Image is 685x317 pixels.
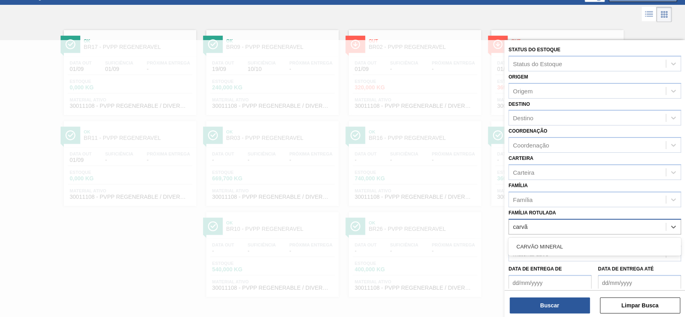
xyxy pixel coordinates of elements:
[343,24,485,115] a: ÍconeOutBR02 - PVPP REGENERAVELData out01/09Suficiência-Próxima Entrega-Estoque320,000 KGMaterial...
[513,60,562,67] div: Status do Estoque
[508,74,528,80] label: Origem
[493,39,503,49] img: Ícone
[58,24,200,115] a: ÍconeOkBR17 - PVPP REGENERAVELData out01/09Suficiência01/09Próxima Entrega-Estoque0,000 KGMateria...
[508,266,562,272] label: Data de Entrega de
[508,101,530,107] label: Destino
[208,39,218,49] img: Ícone
[485,24,628,115] a: ÍconeOutBR18 - PVPP REGENERAVELData out01/09Suficiência-Próxima Entrega-Estoque369,700 KGMaterial...
[598,266,654,272] label: Data de Entrega até
[84,38,192,43] span: Ok
[369,38,477,43] span: Out
[508,128,547,134] label: Coordenação
[513,169,534,176] div: Carteira
[508,183,528,188] label: Família
[200,24,343,115] a: ÍconeOkBR09 - PVPP REGENERAVELData out19/09Suficiência10/10Próxima Entrega-Estoque240,000 KGMater...
[513,196,533,203] div: Família
[226,38,335,43] span: Ok
[508,155,533,161] label: Carteira
[598,275,681,291] input: dd/mm/yyyy
[350,39,360,49] img: Ícone
[508,47,560,52] label: Status do Estoque
[513,142,549,149] div: Coordenação
[642,7,657,22] div: Visão em Lista
[508,210,556,216] label: Família Rotulada
[508,237,549,243] label: Material ativo
[65,39,75,49] img: Ícone
[511,38,620,43] span: Out
[657,7,672,22] div: Visão em Cards
[508,275,591,291] input: dd/mm/yyyy
[513,115,533,121] div: Destino
[513,87,533,94] div: Origem
[508,239,681,254] div: CARVÃO MINERAL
